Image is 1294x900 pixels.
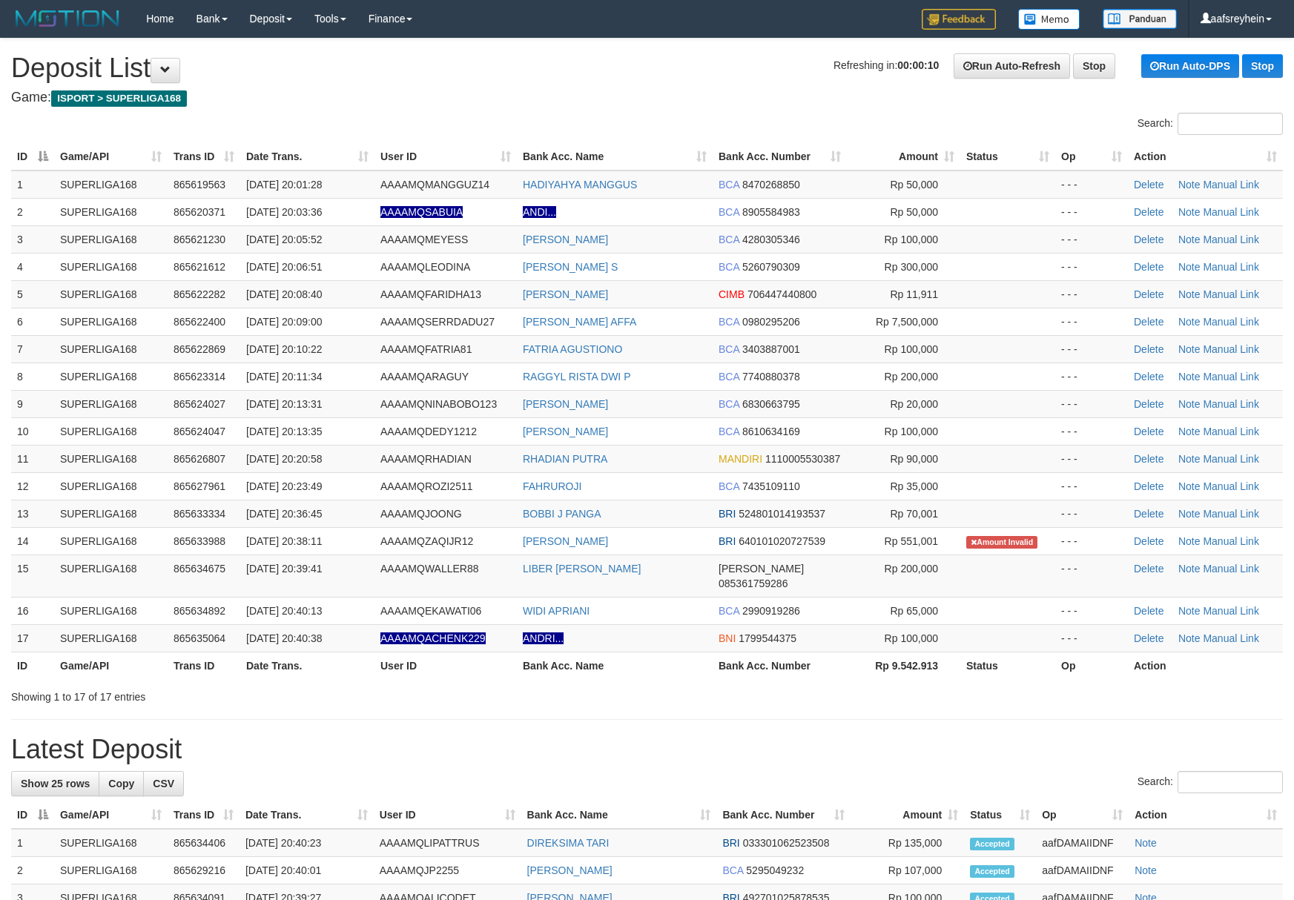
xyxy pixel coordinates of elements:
span: [DATE] 20:20:58 [246,453,322,465]
span: Rp 100,000 [885,343,938,355]
span: [DATE] 20:23:49 [246,480,322,492]
a: Note [1178,371,1201,383]
span: Accepted [970,838,1014,850]
span: [DATE] 20:03:36 [246,206,322,218]
a: RHADIAN PUTRA [523,453,607,465]
div: Showing 1 to 17 of 17 entries [11,684,528,704]
a: Manual Link [1203,398,1259,410]
a: Delete [1134,632,1163,644]
span: AAAAMQMANGGUZ14 [380,179,489,191]
td: - - - [1055,335,1128,363]
th: User ID: activate to sort column ascending [374,143,517,171]
span: AAAAMQARAGUY [380,371,469,383]
span: Rp 300,000 [885,261,938,273]
a: Manual Link [1203,288,1259,300]
a: Delete [1134,563,1163,575]
span: 865634892 [174,605,225,617]
td: 865634406 [168,829,240,857]
td: SUPERLIGA168 [54,857,168,884]
td: 16 [11,597,54,624]
a: Note [1178,535,1201,547]
span: [DATE] 20:05:52 [246,234,322,245]
a: Note [1178,261,1201,273]
span: BCA [719,480,739,492]
span: AAAAMQSERRDADU27 [380,316,495,328]
a: Delete [1134,206,1163,218]
th: Game/API [54,652,168,679]
a: CSV [143,771,184,796]
span: Copy 8470268850 to clipboard [742,179,800,191]
span: [DATE] 20:01:28 [246,179,322,191]
td: 2 [11,198,54,225]
span: CIMB [719,288,745,300]
span: [DATE] 20:36:45 [246,508,322,520]
span: 865633988 [174,535,225,547]
span: 865622400 [174,316,225,328]
td: SUPERLIGA168 [54,597,168,624]
a: Manual Link [1203,316,1259,328]
a: WIDI APRIANI [523,605,590,617]
span: AAAAMQEKAWATI06 [380,605,481,617]
span: Copy 3403887001 to clipboard [742,343,800,355]
td: 6 [11,308,54,335]
label: Search: [1138,113,1283,135]
span: Rp 7,500,000 [876,316,938,328]
span: AAAAMQFATRIA81 [380,343,472,355]
a: Manual Link [1203,632,1259,644]
th: Amount: activate to sort column ascending [847,143,960,171]
td: 9 [11,390,54,417]
img: Feedback.jpg [922,9,996,30]
span: 865622282 [174,288,225,300]
a: ANDRI... [523,632,564,644]
span: Rp 200,000 [885,563,938,575]
span: Rp 100,000 [885,234,938,245]
span: [DATE] 20:10:22 [246,343,322,355]
td: [DATE] 20:40:01 [240,857,374,884]
a: Note [1178,632,1201,644]
img: MOTION_logo.png [11,7,124,30]
span: Copy 033301062523508 to clipboard [743,837,830,849]
span: Copy 640101020727539 to clipboard [739,535,825,547]
a: Delete [1134,398,1163,410]
span: Rp 100,000 [885,426,938,437]
td: 11 [11,445,54,472]
span: Copy 7435109110 to clipboard [742,480,800,492]
span: ISPORT > SUPERLIGA168 [51,90,187,107]
span: Copy 706447440800 to clipboard [747,288,816,300]
td: SUPERLIGA168 [54,198,168,225]
a: Run Auto-DPS [1141,54,1239,78]
span: 865635064 [174,632,225,644]
span: BCA [719,206,739,218]
span: 865627961 [174,480,225,492]
td: 14 [11,527,54,555]
span: BCA [719,316,739,328]
img: panduan.png [1103,9,1177,29]
a: Note [1178,563,1201,575]
td: 17 [11,624,54,652]
span: [PERSON_NAME] [719,563,804,575]
a: Note [1135,864,1157,876]
a: RAGGYL RISTA DWI P [523,371,630,383]
span: [DATE] 20:08:40 [246,288,322,300]
th: Trans ID: activate to sort column ascending [168,143,240,171]
a: Note [1135,837,1157,849]
span: Rp 11,911 [890,288,938,300]
th: Action: activate to sort column ascending [1128,143,1283,171]
span: Rp 35,000 [890,480,938,492]
span: Copy 085361759286 to clipboard [719,578,788,589]
a: Run Auto-Refresh [954,53,1070,79]
td: - - - [1055,417,1128,445]
span: [DATE] 20:39:41 [246,563,322,575]
a: Manual Link [1203,508,1259,520]
span: BCA [719,179,739,191]
span: [DATE] 20:13:35 [246,426,322,437]
td: - - - [1055,472,1128,500]
th: Amount: activate to sort column ascending [851,801,964,829]
span: Copy 1799544375 to clipboard [739,632,796,644]
th: Op: activate to sort column ascending [1036,801,1129,829]
span: BCA [719,261,739,273]
td: - - - [1055,280,1128,308]
span: Copy 2990919286 to clipboard [742,605,800,617]
td: - - - [1055,624,1128,652]
th: Bank Acc. Number: activate to sort column ascending [713,143,847,171]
